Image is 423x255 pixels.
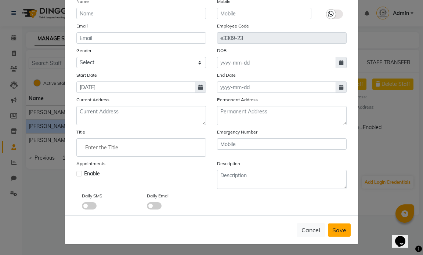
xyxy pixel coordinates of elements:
label: Daily SMS [82,193,102,199]
label: Appointments [76,160,105,167]
input: Name [76,8,206,19]
input: Employee Code [217,32,347,44]
button: Save [328,223,351,237]
button: Cancel [297,223,325,237]
span: Save [332,226,346,234]
input: yyyy-mm-dd [217,81,336,93]
input: Mobile [217,138,347,150]
label: Title [76,129,85,135]
label: Daily Email [147,193,170,199]
label: Emergency Number [217,129,257,135]
label: DOB [217,47,227,54]
label: Start Date [76,72,97,79]
span: Enable [84,170,100,178]
label: Description [217,160,240,167]
label: Permanent Address [217,96,258,103]
label: Employee Code [217,23,249,29]
input: yyyy-mm-dd [217,57,336,68]
label: Gender [76,47,91,54]
input: Email [76,32,206,44]
label: End Date [217,72,236,79]
label: Current Address [76,96,109,103]
input: Enter the Title [80,140,203,155]
iframe: chat widget [392,226,416,248]
label: Email [76,23,88,29]
input: yyyy-mm-dd [76,81,195,93]
input: Mobile [217,8,311,19]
